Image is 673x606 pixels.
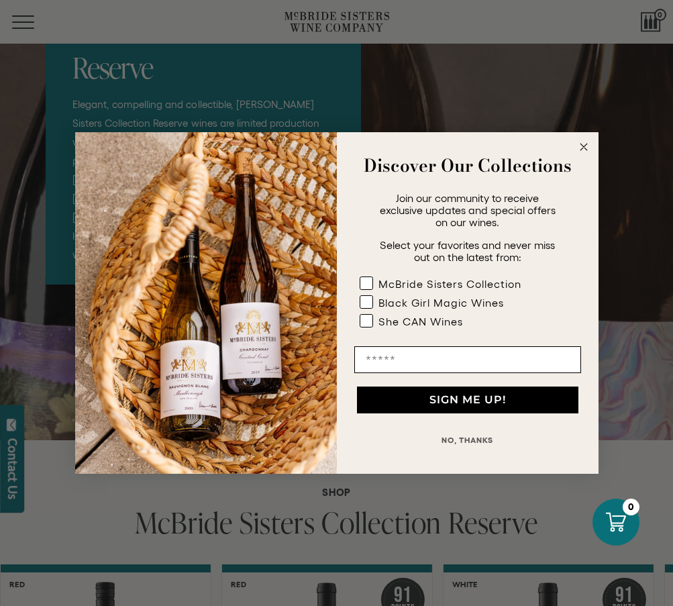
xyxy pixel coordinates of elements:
[380,192,556,228] span: Join our community to receive exclusive updates and special offers on our wines.
[623,499,639,515] div: 0
[380,239,555,263] span: Select your favorites and never miss out on the latest from:
[354,346,581,373] input: Email
[357,387,578,413] button: SIGN ME UP!
[354,427,581,454] button: NO, THANKS
[576,139,592,155] button: Close dialog
[378,278,521,290] div: McBride Sisters Collection
[378,315,463,327] div: She CAN Wines
[75,132,337,474] img: 42653730-7e35-4af7-a99d-12bf478283cf.jpeg
[378,297,504,309] div: Black Girl Magic Wines
[364,152,572,179] strong: Discover Our Collections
